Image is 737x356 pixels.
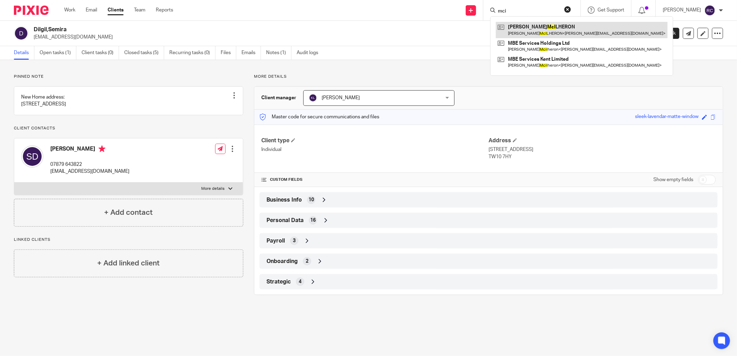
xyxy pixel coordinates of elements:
[489,153,716,160] p: TW10 7HY
[14,26,28,41] img: svg%3E
[322,95,360,100] span: [PERSON_NAME]
[489,137,716,144] h4: Address
[635,113,698,121] div: sleek-lavendar-matte-window
[202,186,225,192] p: More details
[50,145,129,154] h4: [PERSON_NAME]
[310,217,316,224] span: 16
[21,145,43,168] img: svg%3E
[663,7,701,14] p: [PERSON_NAME]
[266,217,304,224] span: Personal Data
[261,137,489,144] h4: Client type
[14,237,243,243] p: Linked clients
[86,7,97,14] a: Email
[489,146,716,153] p: [STREET_ADDRESS]
[653,176,693,183] label: Show empty fields
[266,237,285,245] span: Payroll
[124,46,164,60] a: Closed tasks (5)
[261,94,296,101] h3: Client manager
[261,177,489,183] h4: CUSTOM FIELDS
[242,46,261,60] a: Emails
[564,6,571,13] button: Clear
[266,258,298,265] span: Onboarding
[261,146,489,153] p: Individual
[497,8,560,15] input: Search
[50,168,129,175] p: [EMAIL_ADDRESS][DOMAIN_NAME]
[82,46,119,60] a: Client tasks (0)
[309,94,317,102] img: svg%3E
[14,6,49,15] img: Pixie
[266,278,291,286] span: Strategic
[34,26,510,33] h2: Dilgil,Semira
[64,7,75,14] a: Work
[260,113,379,120] p: Master code for secure communications and files
[306,258,308,265] span: 2
[293,237,296,244] span: 3
[299,278,302,285] span: 4
[108,7,124,14] a: Clients
[97,258,160,269] h4: + Add linked client
[14,46,34,60] a: Details
[14,74,243,79] p: Pinned note
[169,46,215,60] a: Recurring tasks (0)
[704,5,715,16] img: svg%3E
[308,196,314,203] span: 10
[221,46,236,60] a: Files
[40,46,76,60] a: Open tasks (1)
[14,126,243,131] p: Client contacts
[50,161,129,168] p: 07879 643822
[266,196,302,204] span: Business Info
[266,46,291,60] a: Notes (1)
[34,34,629,41] p: [EMAIL_ADDRESS][DOMAIN_NAME]
[134,7,145,14] a: Team
[297,46,323,60] a: Audit logs
[156,7,173,14] a: Reports
[104,207,153,218] h4: + Add contact
[598,8,624,12] span: Get Support
[99,145,105,152] i: Primary
[254,74,723,79] p: More details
